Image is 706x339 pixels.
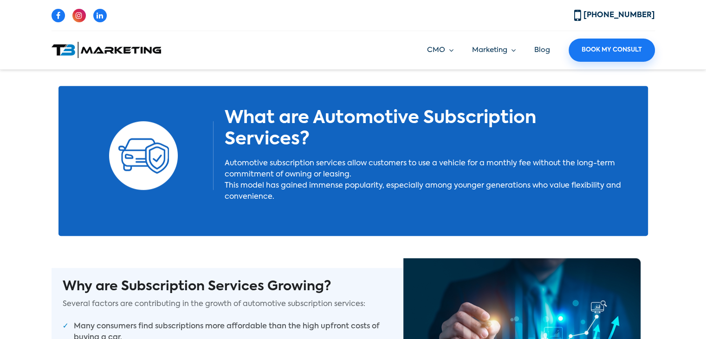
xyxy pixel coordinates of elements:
[63,299,392,310] p: Several factors are contributing in the growth of automotive subscription services:
[52,42,161,58] img: T3 Marketing
[534,46,550,53] a: Blog
[63,279,392,295] h2: Why are Subscription Services Growing?
[225,180,622,202] p: This model has gained immense popularity, especially among younger generations who value flexibil...
[569,39,655,62] a: Book My Consult
[472,45,516,56] a: Marketing
[225,158,622,180] p: Automotive subscription services allow customers to use a vehicle for a monthly fee without the l...
[225,108,622,150] h2: What are Automotive Subscription Services?
[574,12,655,19] a: [PHONE_NUMBER]
[427,45,453,56] a: CMO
